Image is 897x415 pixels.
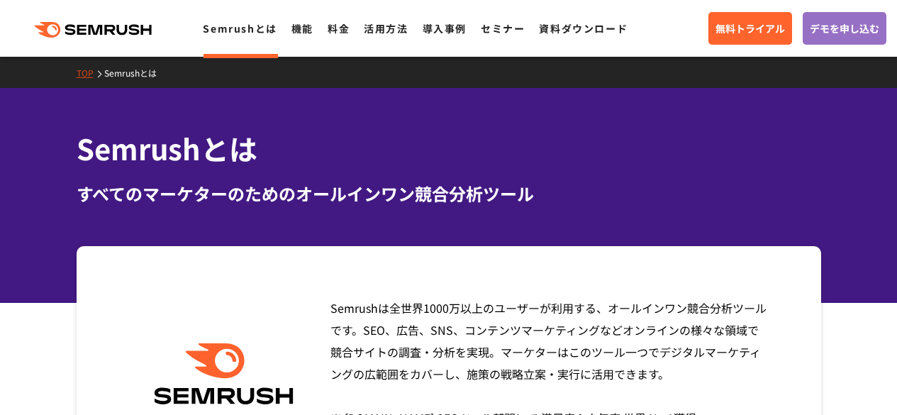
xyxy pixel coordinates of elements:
a: 資料ダウンロード [539,21,628,35]
a: Semrushとは [104,67,167,79]
a: TOP [77,67,104,79]
a: 活用方法 [364,21,408,35]
a: 導入事例 [423,21,467,35]
h1: Semrushとは [77,128,821,170]
img: Semrush [147,343,301,405]
a: セミナー [481,21,525,35]
a: Semrushとは [203,21,277,35]
a: デモを申し込む [803,12,886,45]
div: すべてのマーケターのためのオールインワン競合分析ツール [77,181,821,206]
a: 料金 [328,21,350,35]
a: 無料トライアル [708,12,792,45]
a: 機能 [291,21,313,35]
span: 無料トライアル [715,21,785,36]
span: デモを申し込む [810,21,879,36]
